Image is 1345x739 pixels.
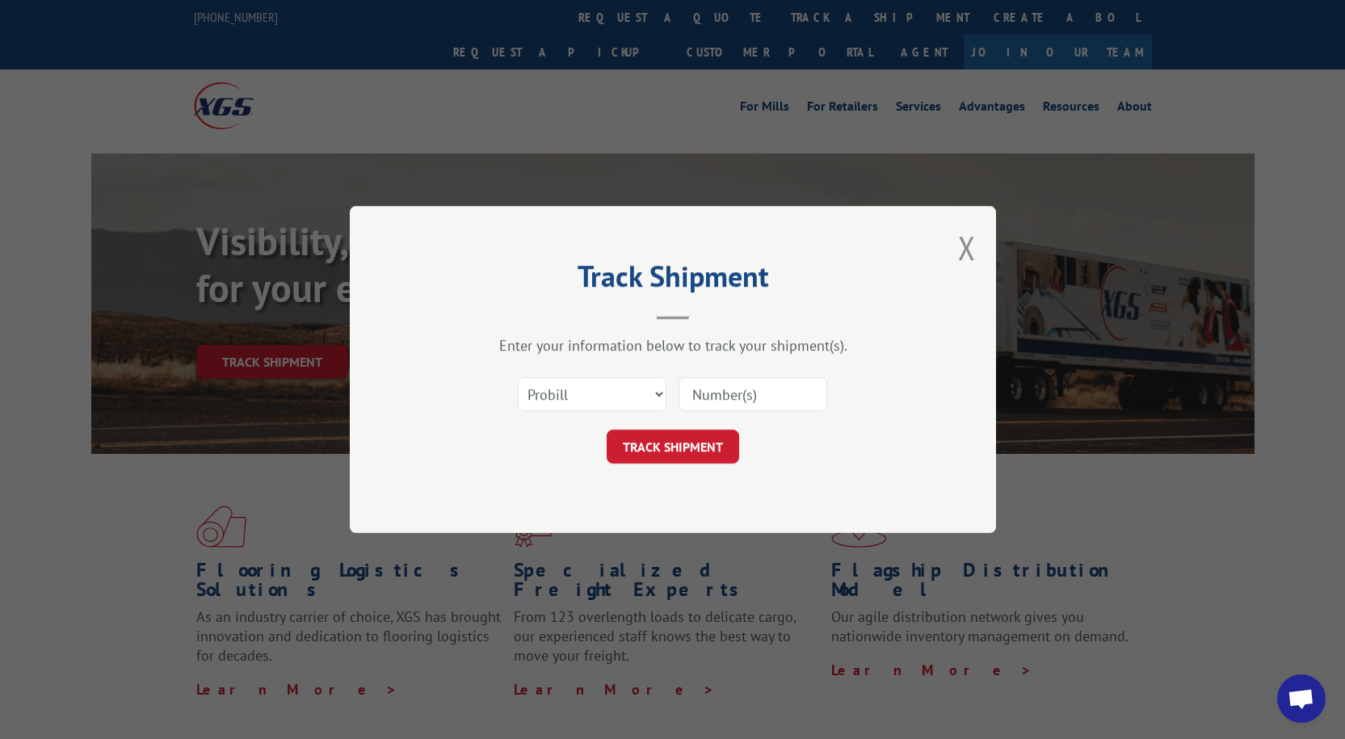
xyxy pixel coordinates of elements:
[679,377,827,411] input: Number(s)
[431,265,915,296] h2: Track Shipment
[1277,674,1326,723] div: Open chat
[958,226,976,269] button: Close modal
[431,336,915,355] div: Enter your information below to track your shipment(s).
[607,430,739,464] button: TRACK SHIPMENT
